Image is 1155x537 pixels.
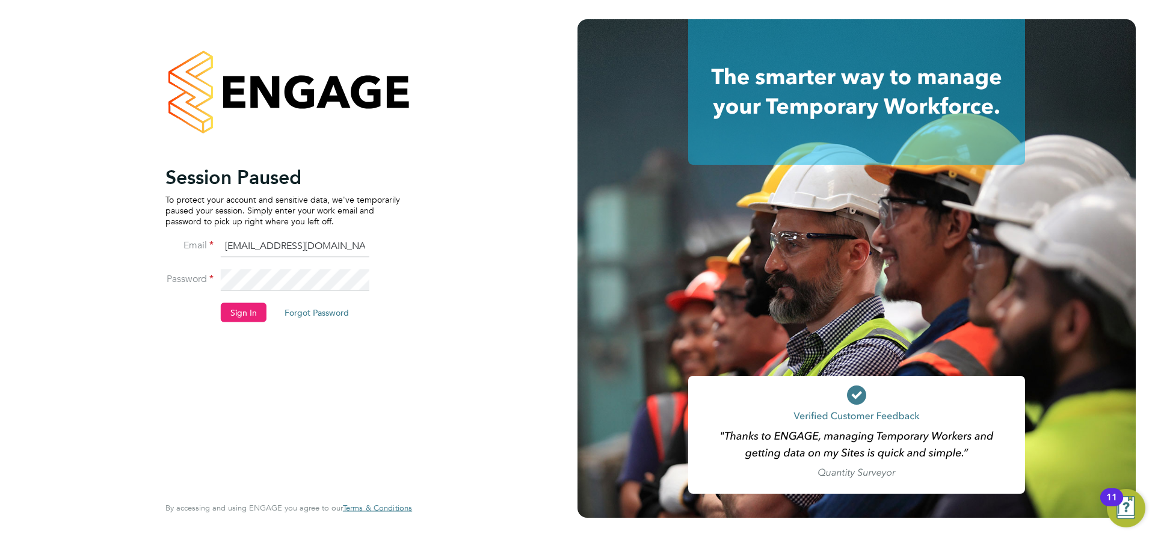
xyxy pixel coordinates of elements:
p: To protect your account and sensitive data, we've temporarily paused your session. Simply enter y... [165,194,400,227]
span: By accessing and using ENGAGE you agree to our [165,503,412,513]
span: Terms & Conditions [343,503,412,513]
button: Forgot Password [275,302,359,322]
button: Sign In [221,302,266,322]
label: Email [165,239,214,251]
input: Enter your work email... [221,236,369,257]
a: Terms & Conditions [343,503,412,513]
h2: Session Paused [165,165,400,189]
label: Password [165,272,214,285]
button: Open Resource Center, 11 new notifications [1107,489,1145,527]
div: 11 [1106,497,1117,513]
